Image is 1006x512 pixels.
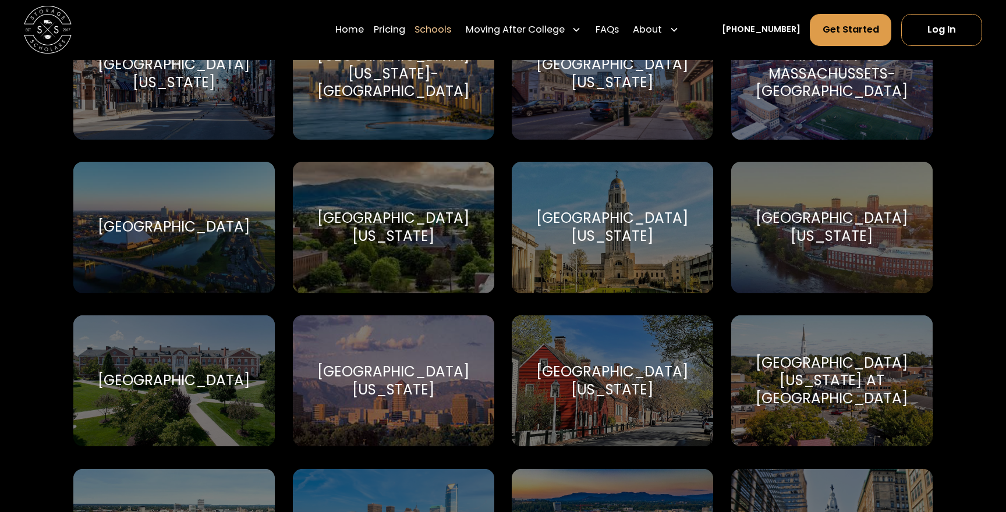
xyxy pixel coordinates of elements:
a: Go to selected school [293,162,494,293]
a: Go to selected school [73,315,275,447]
a: Go to selected school [731,162,933,293]
div: [GEOGRAPHIC_DATA][US_STATE] [746,209,919,245]
a: Go to selected school [73,8,275,140]
div: [GEOGRAPHIC_DATA][US_STATE]-[GEOGRAPHIC_DATA] [307,47,480,101]
a: Go to selected school [731,315,933,447]
div: Moving After College [466,23,565,37]
a: Go to selected school [293,8,494,140]
div: [GEOGRAPHIC_DATA][US_STATE] [526,56,699,91]
a: Get Started [810,14,891,46]
a: FAQs [596,13,619,47]
a: Go to selected school [512,315,713,447]
div: University of Massachussets-[GEOGRAPHIC_DATA] [746,47,919,101]
div: [GEOGRAPHIC_DATA][US_STATE] [307,363,480,399]
a: Log In [901,14,982,46]
img: Storage Scholars main logo [24,6,72,54]
a: Go to selected school [512,8,713,140]
div: [GEOGRAPHIC_DATA] [98,372,250,390]
div: Moving After College [461,13,586,47]
div: [GEOGRAPHIC_DATA][US_STATE] [88,56,261,91]
a: Go to selected school [512,162,713,293]
a: Go to selected school [293,315,494,447]
div: [GEOGRAPHIC_DATA][US_STATE] [526,363,699,399]
div: [GEOGRAPHIC_DATA][US_STATE] [526,209,699,245]
a: Home [335,13,364,47]
a: Go to selected school [73,162,275,293]
div: [GEOGRAPHIC_DATA] [98,218,250,236]
a: Schools [415,13,451,47]
div: [GEOGRAPHIC_DATA][US_STATE] [307,209,480,245]
div: About [628,13,683,47]
a: Go to selected school [731,8,933,140]
div: [GEOGRAPHIC_DATA][US_STATE] at [GEOGRAPHIC_DATA] [746,354,919,408]
div: About [633,23,662,37]
a: Pricing [374,13,405,47]
a: [PHONE_NUMBER] [722,23,800,36]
